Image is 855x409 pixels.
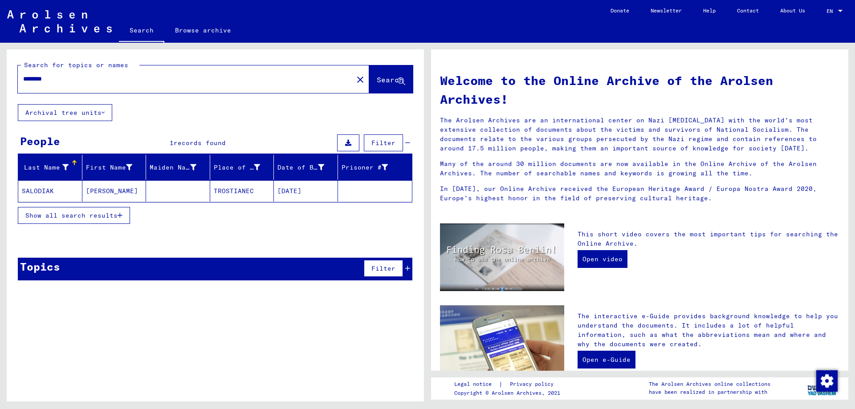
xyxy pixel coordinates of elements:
a: Privacy policy [503,380,564,389]
div: Date of Birth [277,160,338,174]
img: Change consent [816,370,838,392]
div: Place of Birth [214,160,274,174]
mat-header-cell: Maiden Name [146,155,210,180]
div: First Name [86,160,146,174]
div: Last Name [22,160,82,174]
span: records found [174,139,226,147]
span: Filter [371,264,395,272]
mat-header-cell: Last Name [18,155,82,180]
mat-label: Search for topics or names [24,61,128,69]
a: Browse archive [164,20,242,41]
p: The Arolsen Archives online collections [649,380,770,388]
mat-header-cell: Date of Birth [274,155,338,180]
mat-cell: SALODIAK [18,180,82,202]
button: Filter [364,260,403,277]
a: Legal notice [454,380,499,389]
mat-header-cell: First Name [82,155,147,180]
mat-icon: close [355,74,366,85]
mat-cell: [DATE] [274,180,338,202]
span: 1 [170,139,174,147]
span: Search [377,75,403,84]
a: Search [119,20,164,43]
a: Open e-Guide [578,351,635,369]
p: In [DATE], our Online Archive received the European Heritage Award / Europa Nostra Award 2020, Eu... [440,184,839,203]
div: Date of Birth [277,163,324,172]
span: EN [826,8,836,14]
h1: Welcome to the Online Archive of the Arolsen Archives! [440,71,839,109]
p: Copyright © Arolsen Archives, 2021 [454,389,564,397]
div: People [20,133,60,149]
span: Show all search results [25,211,118,219]
div: Maiden Name [150,163,196,172]
button: Archival tree units [18,104,112,121]
p: have been realized in partnership with [649,388,770,396]
div: Maiden Name [150,160,210,174]
mat-header-cell: Place of Birth [210,155,274,180]
p: The interactive e-Guide provides background knowledge to help you understand the documents. It in... [578,312,839,349]
div: Last Name [22,163,69,172]
div: First Name [86,163,133,172]
mat-cell: [PERSON_NAME] [82,180,147,202]
a: Open video [578,250,627,268]
p: Many of the around 30 million documents are now available in the Online Archive of the Arolsen Ar... [440,159,839,178]
div: Topics [20,259,60,275]
div: Change consent [816,370,837,391]
button: Search [369,65,413,93]
mat-header-cell: Prisoner # [338,155,412,180]
div: Place of Birth [214,163,261,172]
button: Filter [364,134,403,151]
mat-cell: TROSTIANEC [210,180,274,202]
div: | [454,380,564,389]
p: The Arolsen Archives are an international center on Nazi [MEDICAL_DATA] with the world’s most ext... [440,116,839,153]
span: Filter [371,139,395,147]
div: Prisoner # [342,163,388,172]
img: video.jpg [440,223,564,291]
button: Show all search results [18,207,130,224]
img: Arolsen_neg.svg [7,10,112,32]
img: yv_logo.png [806,377,839,399]
p: This short video covers the most important tips for searching the Online Archive. [578,230,839,248]
button: Clear [351,70,369,88]
div: Prisoner # [342,160,402,174]
img: eguide.jpg [440,305,564,388]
